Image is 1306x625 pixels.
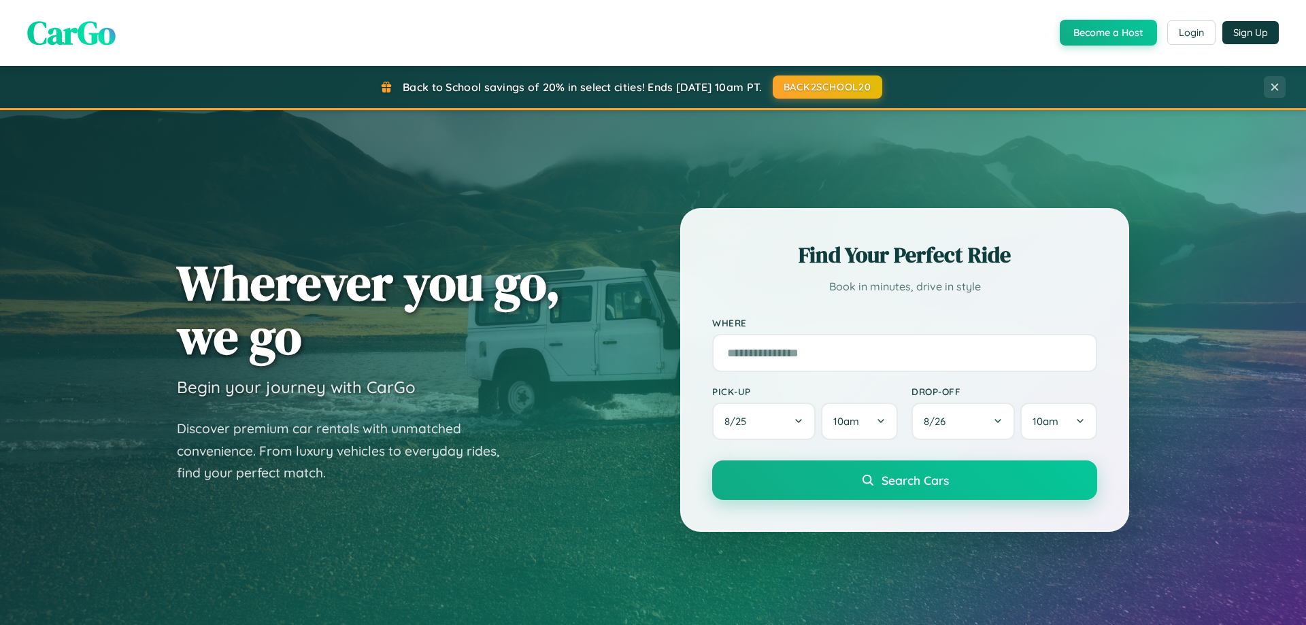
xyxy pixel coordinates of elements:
label: Pick-up [712,386,898,397]
button: 10am [1020,403,1097,440]
button: BACK2SCHOOL20 [773,75,882,99]
button: Sign Up [1222,21,1279,44]
label: Drop-off [911,386,1097,397]
button: 8/25 [712,403,816,440]
span: 10am [1033,415,1058,428]
button: 10am [821,403,898,440]
label: Where [712,317,1097,328]
button: 8/26 [911,403,1015,440]
span: Search Cars [882,473,949,488]
p: Book in minutes, drive in style [712,277,1097,297]
span: 8 / 25 [724,415,753,428]
h3: Begin your journey with CarGo [177,377,416,397]
span: 10am [833,415,859,428]
span: CarGo [27,10,116,55]
h2: Find Your Perfect Ride [712,240,1097,270]
p: Discover premium car rentals with unmatched convenience. From luxury vehicles to everyday rides, ... [177,418,517,484]
span: Back to School savings of 20% in select cities! Ends [DATE] 10am PT. [403,80,762,94]
h1: Wherever you go, we go [177,256,560,363]
button: Login [1167,20,1216,45]
span: 8 / 26 [924,415,952,428]
button: Search Cars [712,460,1097,500]
button: Become a Host [1060,20,1157,46]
